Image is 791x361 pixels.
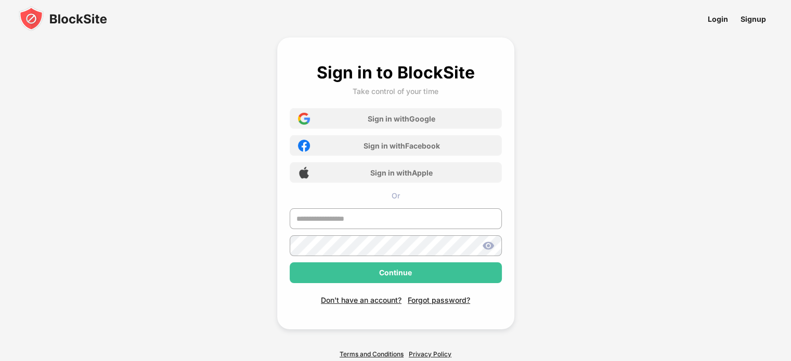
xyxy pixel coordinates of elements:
[19,6,107,31] img: blocksite-icon-black.svg
[364,141,440,150] div: Sign in with Facebook
[298,113,310,125] img: google-icon.png
[734,7,772,31] a: Signup
[370,168,433,177] div: Sign in with Apple
[340,350,404,358] a: Terms and Conditions
[702,7,734,31] a: Login
[409,350,451,358] a: Privacy Policy
[408,296,470,304] div: Forgot password?
[482,239,495,252] img: show-password.svg
[298,140,310,152] img: facebook-icon.png
[379,269,412,277] div: Continue
[353,87,438,96] div: Take control of your time
[317,62,475,83] div: Sign in to BlockSite
[321,296,401,304] div: Don't have an account?
[368,114,435,123] div: Sign in with Google
[290,191,502,200] div: Or
[298,167,310,179] img: apple-icon.png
